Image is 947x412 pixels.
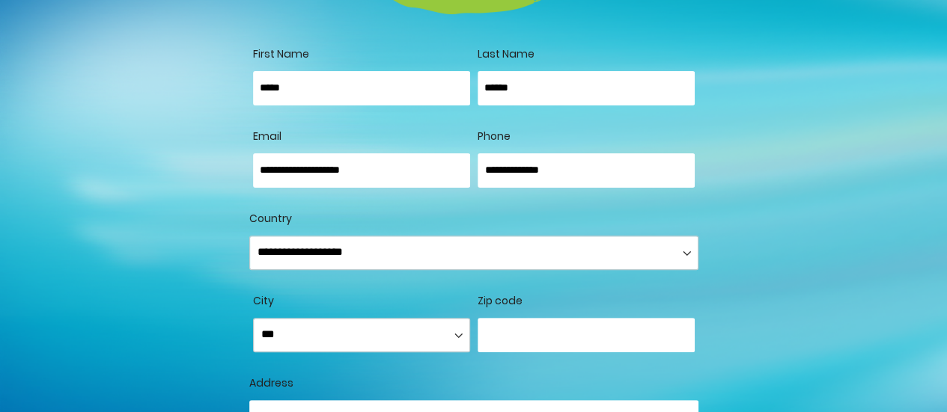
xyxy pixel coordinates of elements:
[478,129,511,144] span: Phone
[478,293,523,308] span: Zip code
[253,129,281,144] span: Email
[249,375,293,390] span: Address
[478,46,535,61] span: Last Name
[253,46,309,61] span: First Name
[253,293,274,308] span: City
[249,211,292,226] span: Country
